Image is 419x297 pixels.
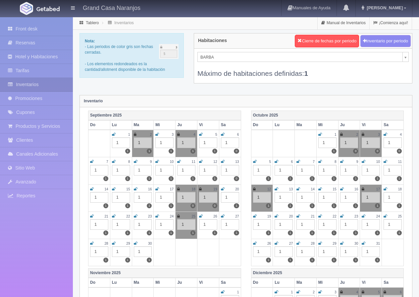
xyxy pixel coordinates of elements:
[295,278,317,287] th: Ma
[360,278,382,287] th: Vi
[176,120,197,130] th: Ju
[235,187,239,191] small: 20
[353,258,358,263] label: 1
[296,192,315,203] div: 1
[155,219,174,230] div: 1
[198,38,227,43] h4: Habitaciones
[155,137,174,148] div: 1
[103,258,108,263] label: 1
[310,230,315,235] label: 1
[221,192,239,203] div: 1
[132,120,154,130] th: Ma
[199,165,217,175] div: 1
[126,242,130,245] small: 29
[190,230,195,235] label: 1
[332,149,337,154] label: 1
[267,242,271,245] small: 26
[288,203,293,208] label: 1
[88,278,110,287] th: Do
[376,215,380,218] small: 24
[147,149,152,154] label: 1
[128,133,130,136] small: 1
[36,6,60,11] img: Getabed
[147,230,152,235] label: 1
[266,176,271,181] label: 1
[197,120,219,130] th: Vi
[304,70,308,77] b: 1
[318,137,337,148] div: 1
[85,39,95,43] b: Nota:
[332,203,337,208] label: 1
[190,176,195,181] label: 1
[362,137,380,148] div: 1
[288,176,293,181] label: 1
[382,278,404,287] th: Sa
[356,160,358,164] small: 9
[313,160,315,164] small: 7
[212,176,217,181] label: 1
[353,230,358,235] label: 1
[353,149,358,154] label: 0
[356,133,358,136] small: 2
[397,230,402,235] label: 1
[234,203,239,208] label: 1
[88,111,241,120] th: Septiembre 2025
[126,187,130,191] small: 15
[354,215,358,218] small: 23
[375,258,380,263] label: 1
[397,176,402,181] label: 1
[340,165,358,175] div: 1
[253,165,271,175] div: 1
[148,215,152,218] small: 23
[273,120,295,130] th: Lu
[360,120,382,130] th: Vi
[169,176,174,181] label: 1
[356,290,358,294] small: 4
[134,246,152,257] div: 1
[219,120,241,130] th: Sa
[84,99,103,103] strong: Inventario
[125,258,130,263] label: 1
[177,192,195,203] div: 1
[333,187,336,191] small: 15
[291,160,293,164] small: 6
[170,215,174,218] small: 24
[398,187,402,191] small: 18
[353,203,358,208] label: 1
[316,278,338,287] th: Mi
[291,290,293,294] small: 1
[253,192,271,203] div: 1
[340,246,358,257] div: 1
[197,62,409,78] div: Máximo de habitaciones definidas:
[398,160,402,164] small: 11
[90,219,108,230] div: 1
[200,52,400,62] span: BARBA
[251,278,273,287] th: Do
[234,149,239,154] label: 0
[112,192,130,203] div: 1
[251,268,404,278] th: Diciembre 2025
[378,290,380,294] small: 5
[332,258,337,263] label: 1
[154,120,176,130] th: Mi
[190,149,195,154] label: 1
[384,192,402,203] div: 1
[169,203,174,208] label: 1
[266,258,271,263] label: 1
[128,160,130,164] small: 8
[197,278,219,287] th: Vi
[147,258,152,263] label: 1
[90,192,108,203] div: 1
[212,230,217,235] label: 1
[192,160,195,164] small: 11
[237,133,239,136] small: 6
[104,242,108,245] small: 28
[126,215,130,218] small: 22
[384,165,402,175] div: 1
[134,137,152,148] div: 1
[215,133,217,136] small: 5
[177,219,195,230] div: 1
[353,176,358,181] label: 1
[376,242,380,245] small: 31
[253,219,271,230] div: 1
